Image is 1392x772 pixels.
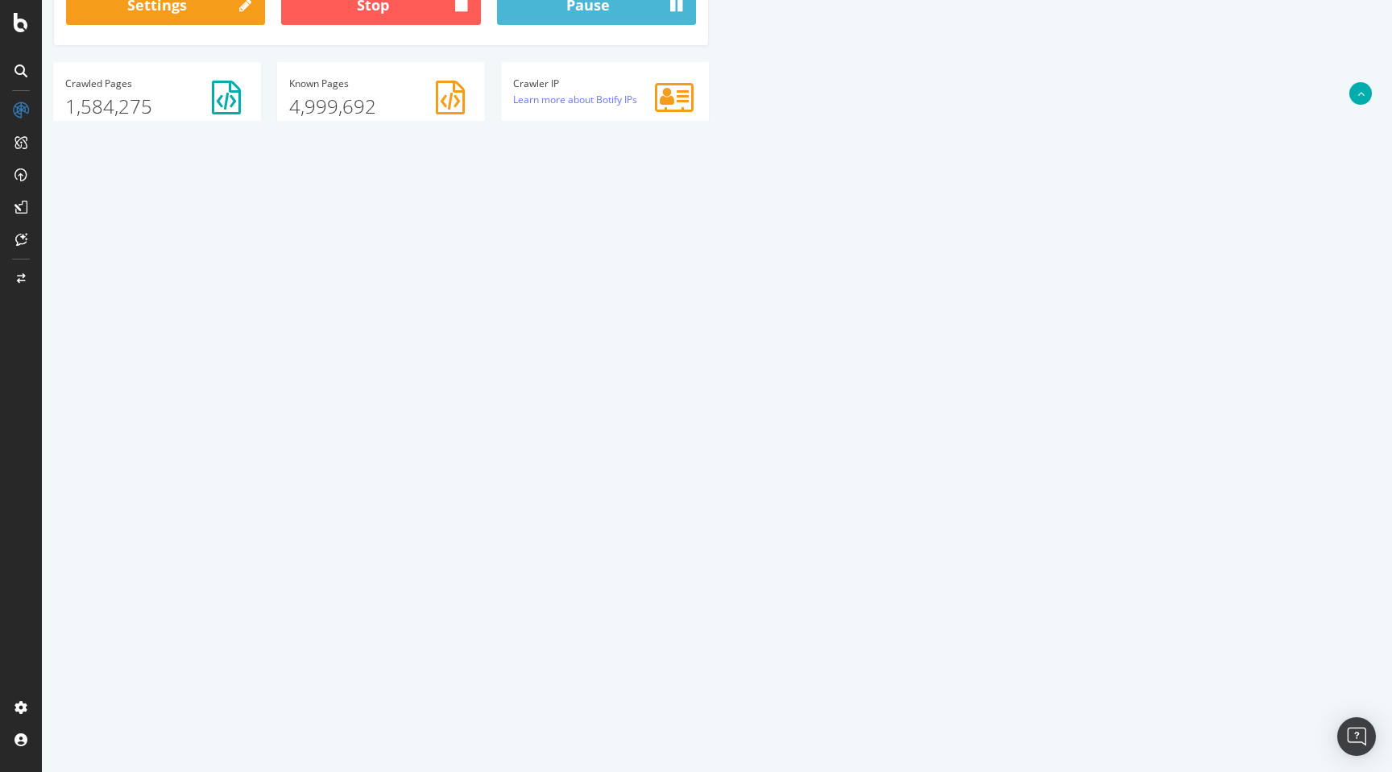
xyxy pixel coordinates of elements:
[247,93,431,120] p: 4,999,692
[23,78,207,89] h4: Pages Crawled
[471,93,595,106] a: Learn more about Botify IPs
[247,78,431,89] h4: Pages Known
[23,93,207,120] p: 1,584,275
[471,78,655,89] h4: Crawler IP
[1337,717,1376,756] div: Open Intercom Messenger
